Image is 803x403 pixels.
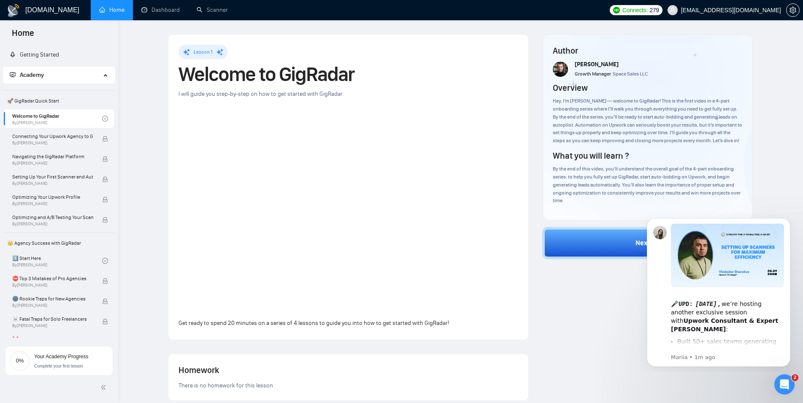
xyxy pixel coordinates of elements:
[12,335,93,343] span: ❌ How to get banned on Upwork
[787,7,799,14] span: setting
[12,323,93,328] span: By [PERSON_NAME]
[102,258,108,264] span: check-circle
[622,5,648,15] span: Connects:
[786,7,800,14] a: setting
[12,283,93,288] span: By [PERSON_NAME]
[649,5,659,15] span: 279
[10,358,30,363] span: 0%
[102,156,108,162] span: lock
[12,252,102,270] a: 1️⃣ Start HereBy[PERSON_NAME]
[102,176,108,182] span: lock
[194,49,213,55] span: Lesson 1
[553,97,743,145] div: Hey, I’m [PERSON_NAME] — welcome to GigRadar! This is the first video in a 4-part onboarding seri...
[786,3,800,17] button: setting
[4,92,114,109] span: 🚀 GigRadar Quick Start
[575,71,611,77] span: Growth Manager
[774,374,795,395] iframe: Intercom live chat
[99,6,124,14] a: homeHome
[102,217,108,223] span: lock
[12,132,93,141] span: Connecting Your Upwork Agency to GigRadar
[10,51,59,58] a: rocketGetting Started
[102,319,108,325] span: lock
[553,165,743,205] div: By the end of this video, you’ll understand the overall goal of the 4-part onboarding series: to ...
[553,82,588,94] h4: Overview
[102,278,108,284] span: lock
[141,6,180,14] a: dashboardDashboard
[553,45,743,57] h4: Author
[178,90,343,97] span: I will guide you step-by-step on how to get started with GigRadar
[100,383,109,392] span: double-left
[613,71,648,77] span: Space Sales LLC
[20,71,44,78] span: Academy
[613,7,620,14] img: upwork-logo.png
[12,193,93,201] span: Optimizing Your Upwork Profile
[102,116,108,122] span: check-circle
[553,62,568,77] img: vlad-t.jpg
[12,303,93,308] span: By [PERSON_NAME]
[12,173,93,181] span: Setting Up Your First Scanner and Auto-Bidder
[10,72,16,78] span: fund-projection-screen
[12,152,93,161] span: Navigating the GigRadar Platform
[542,227,753,259] button: Next
[10,71,44,78] span: Academy
[12,181,93,186] span: By [PERSON_NAME]
[12,315,93,323] span: ☠️ Fatal Traps for Solo Freelancers
[12,274,93,283] span: ⛔ Top 3 Mistakes of Pro Agencies
[12,213,93,222] span: Optimizing and A/B Testing Your Scanner for Better Results
[575,61,619,68] span: [PERSON_NAME]
[553,150,629,162] h4: What you will learn ?
[12,161,93,166] span: By [PERSON_NAME]
[197,6,228,14] a: searchScanner
[102,298,108,304] span: lock
[178,319,449,327] span: Get ready to spend 20 minutes on a series of 4 lessons to guide you into how to get started with ...
[12,295,93,303] span: 🌚 Rookie Traps for New Agencies
[12,222,93,227] span: By [PERSON_NAME]
[178,364,518,376] h4: Homework
[178,65,518,84] h1: Welcome to GigRadar
[102,136,108,142] span: lock
[7,4,20,17] img: logo
[4,235,114,252] span: 👑 Agency Success with GigRadar
[670,7,676,13] span: user
[5,27,41,45] span: Home
[178,382,273,389] span: There is no homework for this lesson
[12,109,102,128] a: Welcome to GigRadarBy[PERSON_NAME]
[12,141,93,146] span: By [PERSON_NAME]
[3,46,115,63] li: Getting Started
[102,197,108,203] span: lock
[792,374,798,381] span: 2
[634,211,803,372] iframe: Intercom notifications message
[34,364,83,368] span: Complete your first lesson
[34,354,88,360] span: Your Academy Progress
[12,201,93,206] span: By [PERSON_NAME]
